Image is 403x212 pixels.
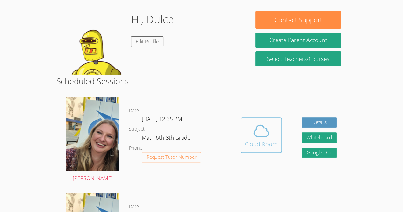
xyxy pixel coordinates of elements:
[147,155,197,159] span: Request Tutor Number
[142,152,201,163] button: Request Tutor Number
[255,33,341,48] button: Create Parent Account
[142,115,182,122] span: [DATE] 12:35 PM
[241,117,282,153] button: Cloud Room
[131,36,163,47] a: Edit Profile
[302,117,337,128] a: Details
[302,132,337,143] button: Whiteboard
[129,203,139,211] dt: Date
[131,11,174,27] h1: Hi, Dulce
[142,133,191,144] dd: Math 6th-8th Grade
[62,11,126,75] img: default.png
[66,97,119,183] a: [PERSON_NAME]
[129,107,139,115] dt: Date
[302,148,337,158] a: Google Doc
[255,11,341,29] button: Contact Support
[66,97,119,171] img: sarah.png
[129,125,145,133] dt: Subject
[245,140,277,149] div: Cloud Room
[56,75,347,87] h2: Scheduled Sessions
[255,51,341,66] a: Select Teachers/Courses
[129,144,142,152] dt: Phone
